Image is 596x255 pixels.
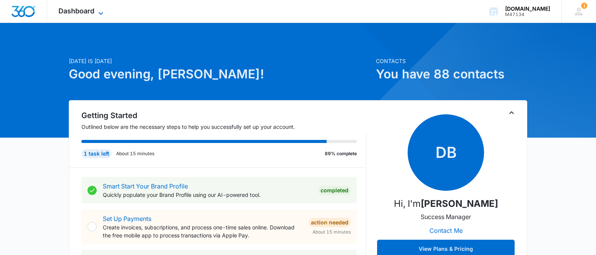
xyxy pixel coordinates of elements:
button: Toggle Collapse [507,108,516,117]
div: 1 task left [81,149,112,158]
div: Completed [318,186,351,195]
div: account id [505,12,550,17]
span: Dashboard [58,7,94,15]
span: DB [408,114,484,191]
div: notifications count [581,3,587,9]
p: Create invoices, subscriptions, and process one-time sales online. Download the free mobile app t... [103,223,303,239]
p: Hi, I'm [394,197,498,211]
div: account name [505,6,550,12]
p: Contacts [376,57,527,65]
a: Smart Start Your Brand Profile [103,182,188,190]
p: [DATE] is [DATE] [69,57,371,65]
a: Set Up Payments [103,215,151,223]
p: 89% complete [325,150,357,157]
p: Quickly populate your Brand Profile using our AI-powered tool. [103,191,312,199]
p: About 15 minutes [116,150,154,157]
h1: Good evening, [PERSON_NAME]! [69,65,371,83]
h1: You have 88 contacts [376,65,527,83]
span: About 15 minutes [313,229,351,236]
strong: [PERSON_NAME] [421,198,498,209]
p: Outlined below are the necessary steps to help you successfully set up your account. [81,123,366,131]
button: Contact Me [422,221,470,240]
p: Success Manager [421,212,471,221]
h2: Getting Started [81,110,366,121]
div: Action Needed [309,218,351,227]
span: 1 [581,3,587,9]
